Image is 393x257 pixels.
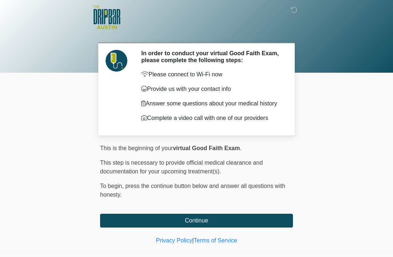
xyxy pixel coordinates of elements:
button: Continue [100,214,293,228]
a: Privacy Policy [156,237,192,244]
span: This is the beginning of your [100,145,173,151]
h2: In order to conduct your virtual Good Faith Exam, please complete the following steps: [141,50,282,64]
p: Complete a video call with one of our providers [141,114,282,123]
span: This step is necessary to provide official medical clearance and documentation for your upcoming ... [100,160,263,174]
span: . [240,145,241,151]
p: Answer some questions about your medical history [141,99,282,108]
img: The DRIPBaR - Austin The Domain Logo [93,5,120,29]
span: To begin, [100,183,125,189]
p: Please connect to Wi-Fi now [141,70,282,79]
a: | [192,237,194,244]
strong: virtual Good Faith Exam [173,145,240,151]
a: Terms of Service [194,237,237,244]
p: Provide us with your contact info [141,85,282,93]
img: Agent Avatar [106,50,127,72]
span: press the continue button below and answer all questions with honesty. [100,183,285,198]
